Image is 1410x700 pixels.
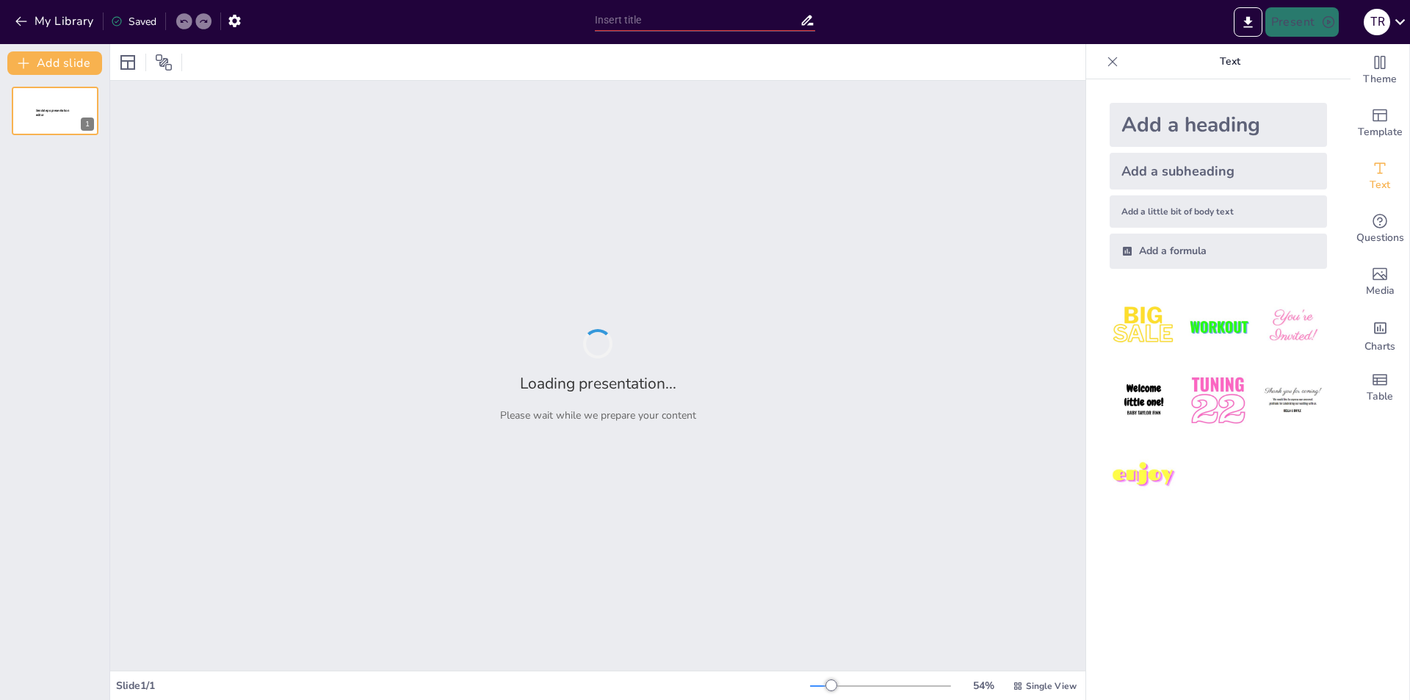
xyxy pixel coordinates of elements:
[1370,177,1390,193] span: Text
[12,87,98,135] div: 1
[1110,441,1178,510] img: 7.jpeg
[595,10,800,31] input: Insert title
[500,408,696,422] p: Please wait while we prepare your content
[1110,234,1327,269] div: Add a formula
[1110,195,1327,228] div: Add a little bit of body text
[1351,44,1409,97] div: Change the overall theme
[1110,153,1327,190] div: Add a subheading
[1351,256,1409,308] div: Add images, graphics, shapes or video
[1356,230,1404,246] span: Questions
[1364,9,1390,35] div: T R
[1110,367,1178,435] img: 4.jpeg
[11,10,100,33] button: My Library
[1366,283,1395,299] span: Media
[1367,389,1393,405] span: Table
[1364,7,1390,37] button: T R
[1259,292,1327,361] img: 3.jpeg
[155,54,173,71] span: Position
[1351,361,1409,414] div: Add a table
[1351,203,1409,256] div: Get real-time input from your audience
[1364,339,1395,355] span: Charts
[1265,7,1339,37] button: Present
[1184,367,1252,435] img: 5.jpeg
[1026,680,1077,692] span: Single View
[116,51,140,74] div: Layout
[1351,308,1409,361] div: Add charts and graphs
[7,51,102,75] button: Add slide
[111,15,156,29] div: Saved
[1358,124,1403,140] span: Template
[81,118,94,131] div: 1
[1351,150,1409,203] div: Add text boxes
[36,109,69,117] span: Sendsteps presentation editor
[116,679,810,693] div: Slide 1 / 1
[1124,44,1336,79] p: Text
[1363,71,1397,87] span: Theme
[520,373,676,394] h2: Loading presentation...
[966,679,1001,693] div: 54 %
[1184,292,1252,361] img: 2.jpeg
[1351,97,1409,150] div: Add ready made slides
[1110,292,1178,361] img: 1.jpeg
[1110,103,1327,147] div: Add a heading
[1259,367,1327,435] img: 6.jpeg
[1234,7,1262,37] button: Export to PowerPoint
